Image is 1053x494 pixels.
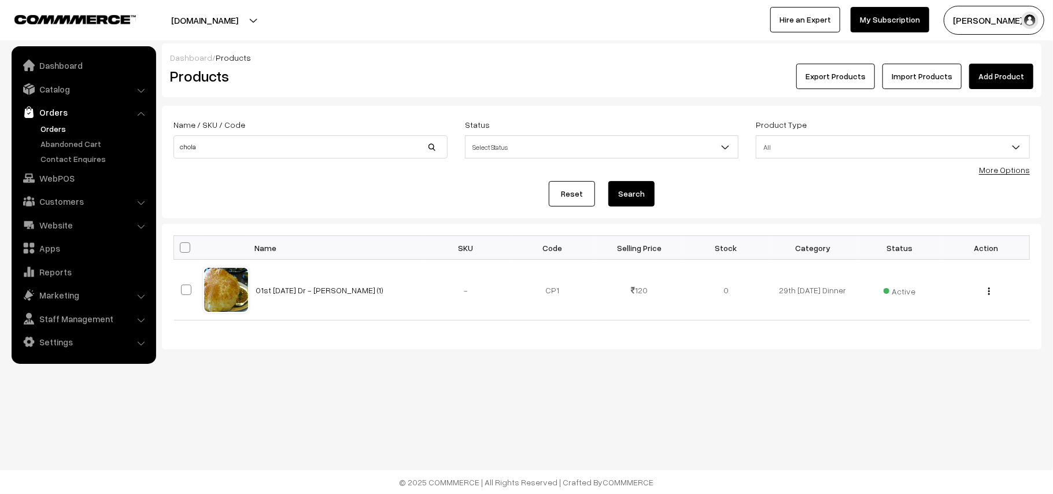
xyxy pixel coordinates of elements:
span: Select Status [465,135,739,158]
a: Dashboard [14,55,152,76]
a: Import Products [882,64,962,89]
a: Abandoned Cart [38,138,152,150]
a: 01st [DATE] Dr - [PERSON_NAME] (1) [256,285,384,295]
a: Add Product [969,64,1033,89]
th: Status [856,236,943,260]
span: Products [216,53,251,62]
th: Stock [683,236,770,260]
th: Action [943,236,1030,260]
th: Code [509,236,596,260]
td: 120 [596,260,683,320]
label: Product Type [756,119,807,131]
span: Select Status [465,137,738,157]
a: Apps [14,238,152,259]
span: All [756,135,1030,158]
a: WebPOS [14,168,152,189]
a: My Subscription [851,7,929,32]
span: Active [884,282,916,297]
a: Settings [14,331,152,352]
th: SKU [423,236,509,260]
a: COMMMERCE [603,477,654,487]
label: Status [465,119,490,131]
a: Catalog [14,79,152,99]
a: Marketing [14,285,152,305]
a: Website [14,215,152,235]
button: Search [608,181,655,207]
th: Selling Price [596,236,683,260]
img: Menu [988,287,990,295]
th: Category [770,236,856,260]
a: Reports [14,261,152,282]
a: Contact Enquires [38,153,152,165]
td: 0 [683,260,770,320]
button: [DOMAIN_NAME] [131,6,279,35]
a: Reset [549,181,595,207]
a: Orders [14,102,152,123]
input: Name / SKU / Code [173,135,448,158]
a: COMMMERCE [14,12,116,25]
h2: Products [170,67,446,85]
td: CP1 [509,260,596,320]
a: Hire an Expert [770,7,840,32]
a: Staff Management [14,308,152,329]
a: Dashboard [170,53,212,62]
img: COMMMERCE [14,15,136,24]
a: More Options [979,165,1030,175]
a: Orders [38,123,152,135]
a: Customers [14,191,152,212]
th: Name [249,236,423,260]
img: user [1021,12,1039,29]
div: / [170,51,1033,64]
td: 29th [DATE] Dinner [770,260,856,320]
span: All [756,137,1029,157]
button: [PERSON_NAME] s… [944,6,1044,35]
button: Export Products [796,64,875,89]
td: - [423,260,509,320]
label: Name / SKU / Code [173,119,245,131]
